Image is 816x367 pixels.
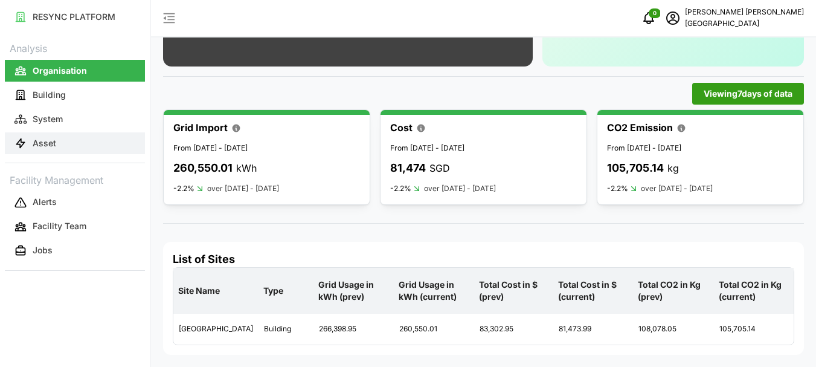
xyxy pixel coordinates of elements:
div: 260,550.01 [394,314,474,344]
p: Facility Management [5,171,145,188]
div: [GEOGRAPHIC_DATA] [174,314,258,344]
div: 108,078.05 [634,314,713,344]
p: RESYNC PLATFORM [33,11,115,23]
p: kWh [236,161,257,176]
span: 0 [653,9,657,18]
p: over [DATE] - [DATE] [641,183,713,195]
a: System [5,107,145,131]
button: RESYNC PLATFORM [5,6,145,28]
a: RESYNC PLATFORM [5,5,145,29]
p: Total Cost in $ (prev) [477,269,551,313]
p: -2.2% [390,184,411,193]
p: -2.2% [173,184,194,193]
p: Alerts [33,196,57,208]
p: Grid Usage in kWh (current) [396,269,472,313]
p: Facility Team [33,220,86,232]
p: over [DATE] - [DATE] [207,183,279,195]
span: Viewing 7 days of data [704,83,792,104]
p: over [DATE] - [DATE] [424,183,496,195]
div: Building [259,314,313,344]
button: schedule [661,6,685,30]
button: Asset [5,132,145,154]
p: Grid Import [173,120,228,135]
p: From [DATE] - [DATE] [607,143,794,154]
p: Cost [390,120,413,135]
p: [GEOGRAPHIC_DATA] [685,18,804,30]
p: Type [261,275,311,307]
p: Organisation [33,65,87,77]
div: 266,398.95 [314,314,393,344]
a: Building [5,83,145,107]
p: Asset [33,137,56,149]
div: 105,705.14 [715,314,793,344]
p: Total CO2 in Kg (prev) [635,269,711,313]
button: Facility Team [5,216,145,238]
a: Facility Team [5,215,145,239]
button: notifications [637,6,661,30]
p: Jobs [33,244,53,256]
div: 81,473.99 [554,314,632,344]
p: From [DATE] - [DATE] [390,143,577,154]
a: Asset [5,131,145,155]
h4: List of Sites [173,252,794,267]
button: System [5,108,145,130]
a: Jobs [5,239,145,263]
p: 260,550.01 [173,160,233,177]
p: Building [33,89,66,101]
button: Viewing7days of data [692,83,804,105]
p: Analysis [5,39,145,56]
p: Grid Usage in kWh (prev) [316,269,391,313]
p: CO2 Emission [607,120,673,135]
a: Alerts [5,190,145,215]
p: From [DATE] - [DATE] [173,143,360,154]
button: Organisation [5,60,145,82]
p: [PERSON_NAME] [PERSON_NAME] [685,7,804,18]
p: Total CO2 in Kg (current) [716,269,791,313]
button: Jobs [5,240,145,262]
a: Organisation [5,59,145,83]
button: Building [5,84,145,106]
p: System [33,113,63,125]
p: 81,474 [390,160,426,177]
p: Site Name [176,275,256,307]
button: Alerts [5,192,145,213]
p: 105,705.14 [607,160,664,177]
p: Total Cost in $ (current) [556,269,631,313]
p: SGD [429,161,450,176]
div: 83,302.95 [475,314,553,344]
p: -2.2% [607,184,628,193]
p: kg [667,161,679,176]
